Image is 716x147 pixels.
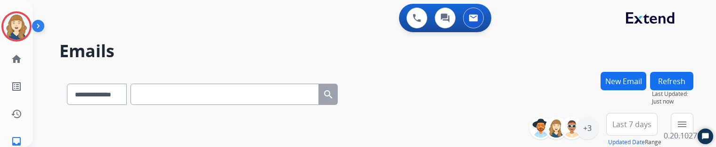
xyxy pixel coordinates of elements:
button: Start Chat [698,129,713,144]
mat-icon: list_alt [11,81,22,92]
span: Just now [652,98,693,105]
span: Range [608,138,661,146]
mat-icon: inbox [11,136,22,147]
svg: Open Chat [701,132,709,140]
span: Last 7 days [612,122,651,126]
button: Last 7 days [606,113,658,136]
div: +3 [576,117,599,139]
span: Last Updated: [652,90,693,98]
img: avatar [3,13,30,40]
button: New Email [601,72,646,90]
h2: Emails [59,42,693,61]
mat-icon: home [11,53,22,65]
button: Updated Date [608,138,645,146]
mat-icon: menu [676,119,688,130]
p: 0.20.1027RC [664,130,707,141]
mat-icon: history [11,108,22,120]
button: Refresh [650,72,693,90]
mat-icon: search [323,89,334,100]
